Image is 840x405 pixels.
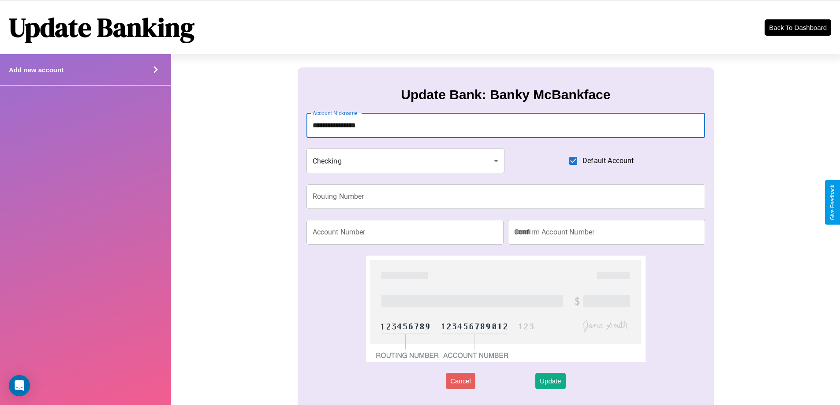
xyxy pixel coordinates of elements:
img: check [366,256,645,362]
label: Account Nickname [313,109,358,117]
h3: Update Bank: Banky McBankface [401,87,610,102]
div: Open Intercom Messenger [9,375,30,396]
button: Cancel [446,373,475,389]
h1: Update Banking [9,9,194,45]
button: Update [535,373,565,389]
h4: Add new account [9,66,63,74]
button: Back To Dashboard [765,19,831,36]
div: Checking [306,149,505,173]
span: Default Account [582,156,634,166]
div: Give Feedback [829,185,836,220]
